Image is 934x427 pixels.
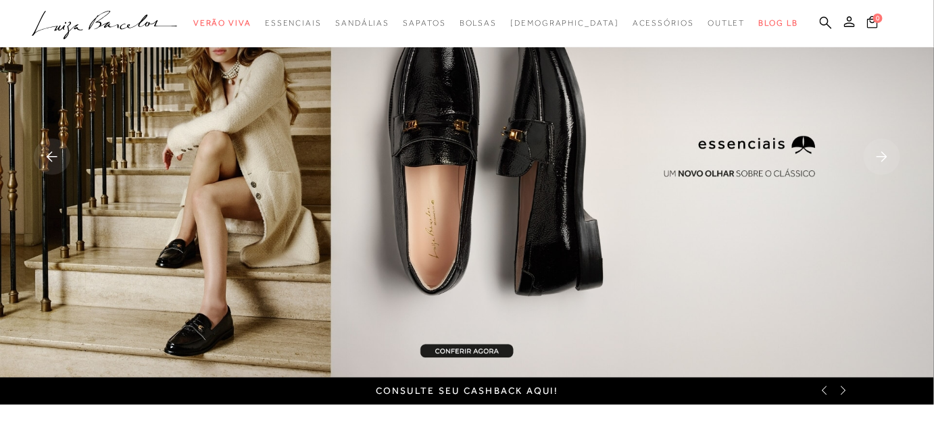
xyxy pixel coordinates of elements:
span: Bolsas [460,18,497,28]
button: 0 [863,15,882,33]
a: categoryNavScreenReaderText [335,11,389,36]
span: Acessórios [633,18,694,28]
span: BLOG LB [759,18,798,28]
span: Outlet [708,18,745,28]
a: categoryNavScreenReaderText [403,11,445,36]
span: Sapatos [403,18,445,28]
a: noSubCategoriesText [510,11,619,36]
span: 0 [873,14,883,23]
a: categoryNavScreenReaderText [193,11,251,36]
a: Consulte seu cashback aqui! [376,385,558,396]
span: Essenciais [265,18,322,28]
a: categoryNavScreenReaderText [265,11,322,36]
span: Verão Viva [193,18,251,28]
span: Sandálias [335,18,389,28]
a: categoryNavScreenReaderText [708,11,745,36]
span: [DEMOGRAPHIC_DATA] [510,18,619,28]
a: categoryNavScreenReaderText [460,11,497,36]
a: categoryNavScreenReaderText [633,11,694,36]
a: BLOG LB [759,11,798,36]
